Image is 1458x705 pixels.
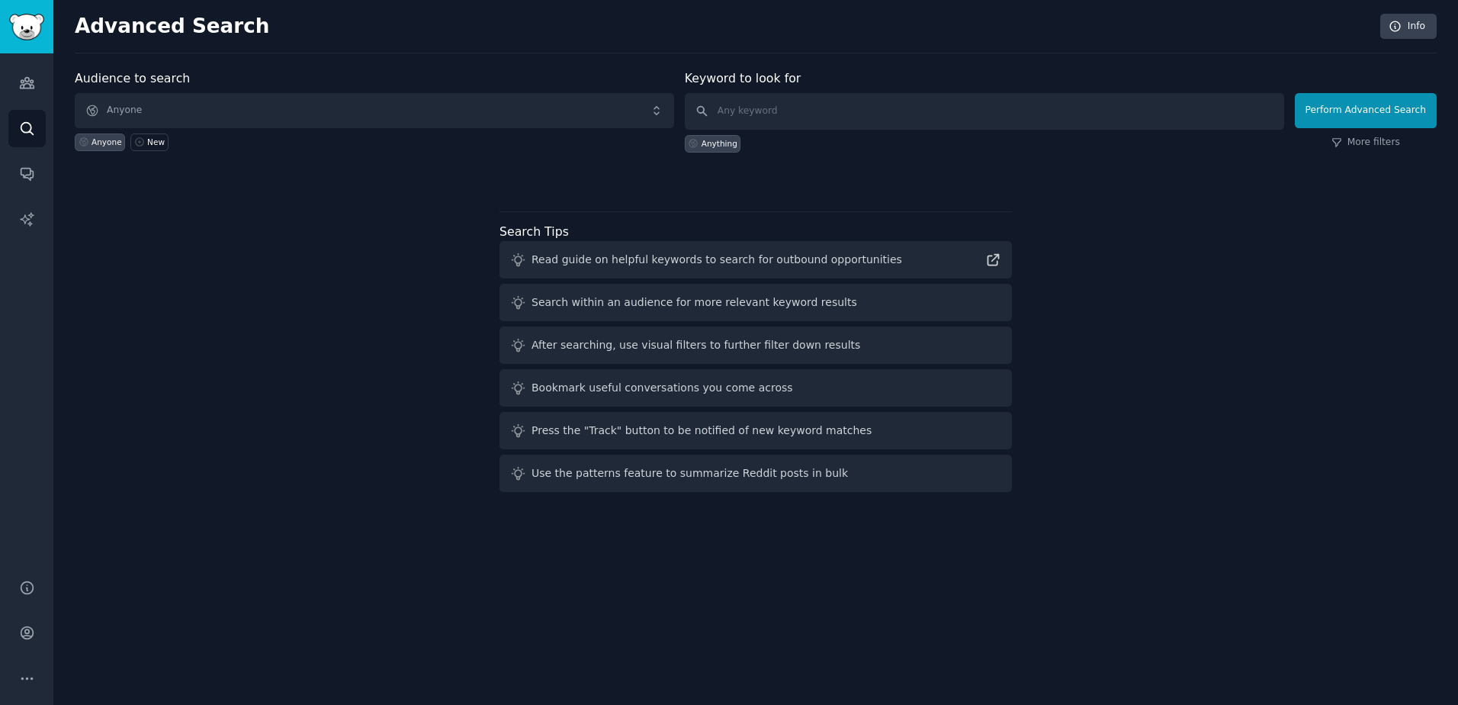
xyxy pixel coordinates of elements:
label: Search Tips [499,224,569,239]
div: Bookmark useful conversations you come across [531,380,793,396]
button: Perform Advanced Search [1295,93,1437,128]
img: GummySearch logo [9,14,44,40]
div: Press the "Track" button to be notified of new keyword matches [531,423,872,439]
a: More filters [1331,136,1400,150]
div: Anything [702,138,737,149]
a: Info [1380,14,1437,40]
div: Read guide on helpful keywords to search for outbound opportunities [531,252,902,268]
div: Use the patterns feature to summarize Reddit posts in bulk [531,465,848,481]
input: Any keyword [685,93,1284,130]
div: After searching, use visual filters to further filter down results [531,337,860,353]
div: Search within an audience for more relevant keyword results [531,295,857,311]
div: Anyone [92,137,122,147]
button: Anyone [75,93,674,128]
h2: Advanced Search [75,14,1372,39]
label: Keyword to look for [685,71,801,85]
label: Audience to search [75,71,190,85]
div: New [147,137,165,147]
a: New [130,134,168,151]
